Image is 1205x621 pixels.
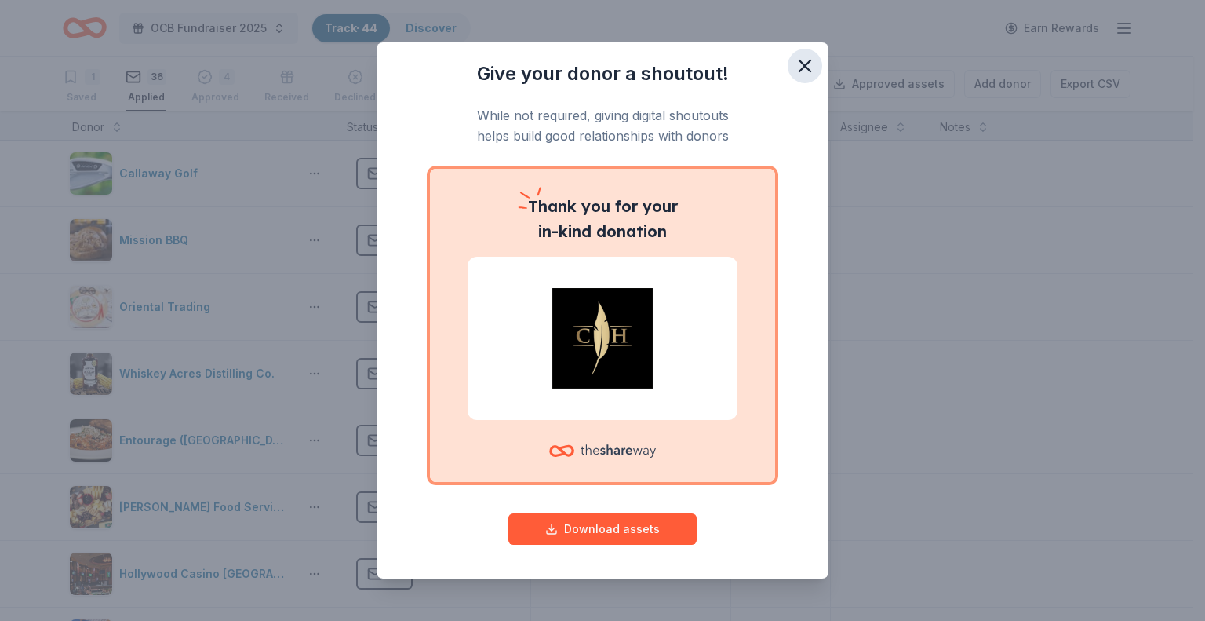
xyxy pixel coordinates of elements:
[508,513,697,545] button: Download assets
[408,105,797,147] p: While not required, giving digital shoutouts helps build good relationships with donors
[528,196,577,216] span: Thank
[408,61,797,86] h3: Give your donor a shoutout!
[486,288,719,389] img: Cooper's Hawk Winery and Restaurants
[468,194,737,244] p: you for your in-kind donation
